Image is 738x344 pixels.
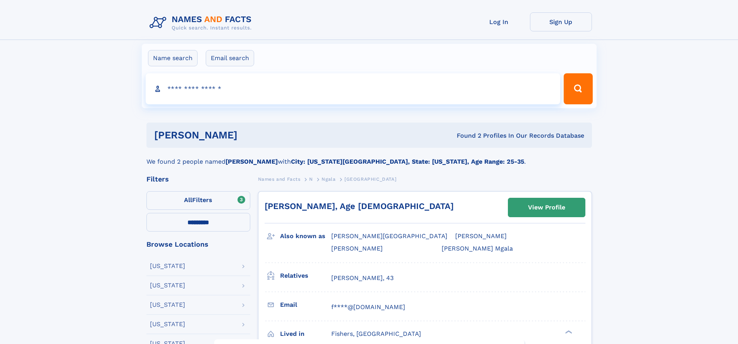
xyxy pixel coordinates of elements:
[148,50,198,66] label: Name search
[280,298,331,311] h3: Email
[508,198,585,217] a: View Profile
[322,174,335,184] a: Ngala
[347,131,584,140] div: Found 2 Profiles In Our Records Database
[309,176,313,182] span: N
[154,130,347,140] h1: [PERSON_NAME]
[322,176,335,182] span: Ngala
[280,269,331,282] h3: Relatives
[206,50,254,66] label: Email search
[146,191,250,210] label: Filters
[146,241,250,248] div: Browse Locations
[468,12,530,31] a: Log In
[265,201,454,211] a: [PERSON_NAME], Age [DEMOGRAPHIC_DATA]
[280,230,331,243] h3: Also known as
[455,232,507,240] span: [PERSON_NAME]
[146,12,258,33] img: Logo Names and Facts
[146,176,250,183] div: Filters
[146,73,561,104] input: search input
[331,330,421,337] span: Fishers, [GEOGRAPHIC_DATA]
[309,174,313,184] a: N
[564,73,592,104] button: Search Button
[146,148,592,166] div: We found 2 people named with .
[150,282,185,289] div: [US_STATE]
[225,158,278,165] b: [PERSON_NAME]
[150,263,185,269] div: [US_STATE]
[184,196,192,204] span: All
[291,158,524,165] b: City: [US_STATE][GEOGRAPHIC_DATA], State: [US_STATE], Age Range: 25-35
[331,232,447,240] span: [PERSON_NAME][GEOGRAPHIC_DATA]
[528,199,565,216] div: View Profile
[331,274,394,282] a: [PERSON_NAME], 43
[530,12,592,31] a: Sign Up
[280,327,331,341] h3: Lived in
[150,321,185,327] div: [US_STATE]
[258,174,301,184] a: Names and Facts
[442,245,513,252] span: [PERSON_NAME] Mgala
[331,245,383,252] span: [PERSON_NAME]
[344,176,396,182] span: [GEOGRAPHIC_DATA]
[563,329,573,334] div: ❯
[150,302,185,308] div: [US_STATE]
